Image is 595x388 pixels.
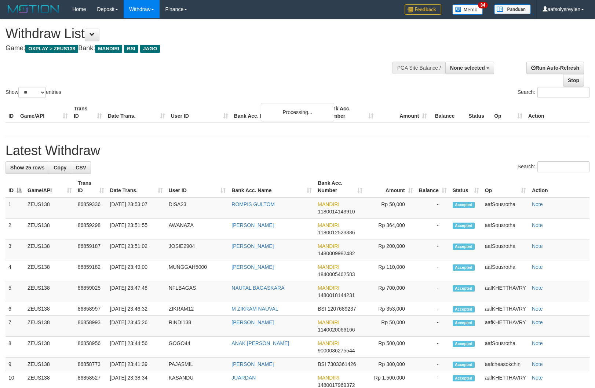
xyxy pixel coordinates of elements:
[318,319,339,325] span: MANDIRI
[453,306,475,312] span: Accepted
[376,102,430,123] th: Amount
[323,102,376,123] th: Bank Acc. Number
[25,260,75,281] td: ZEUS138
[328,361,356,367] span: Copy 7303361426 to clipboard
[478,2,488,8] span: 34
[231,340,289,346] a: ANAK [PERSON_NAME]
[231,375,256,381] a: JUARDAN
[6,316,25,337] td: 7
[532,340,543,346] a: Note
[416,260,450,281] td: -
[75,337,107,358] td: 86858956
[466,102,491,123] th: Status
[525,102,589,123] th: Action
[518,161,589,172] label: Search:
[75,316,107,337] td: 86858993
[166,176,229,197] th: User ID: activate to sort column ascending
[54,165,66,171] span: Copy
[482,302,529,316] td: aafKHETTHAVRY
[25,337,75,358] td: ZEUS138
[25,281,75,302] td: ZEUS138
[75,358,107,371] td: 86858773
[416,239,450,260] td: -
[231,102,323,123] th: Bank Acc. Name
[107,176,166,197] th: Date Trans.: activate to sort column ascending
[105,102,168,123] th: Date Trans.
[532,285,543,291] a: Note
[430,102,466,123] th: Balance
[75,219,107,239] td: 86859298
[25,176,75,197] th: Game/API: activate to sort column ascending
[166,302,229,316] td: ZIKRAM12
[318,382,355,388] span: Copy 1480017969372 to clipboard
[6,260,25,281] td: 4
[482,219,529,239] td: aafSousrotha
[261,103,334,121] div: Processing...
[6,161,49,174] a: Show 25 rows
[416,302,450,316] td: -
[532,243,543,249] a: Note
[107,358,166,371] td: [DATE] 23:41:39
[6,358,25,371] td: 9
[328,306,356,312] span: Copy 1207689237 to clipboard
[6,281,25,302] td: 5
[453,375,475,381] span: Accepted
[494,4,531,14] img: panduan.png
[526,62,584,74] a: Run Auto-Refresh
[365,316,416,337] td: Rp 50,000
[315,176,365,197] th: Bank Acc. Number: activate to sort column ascending
[532,375,543,381] a: Note
[365,219,416,239] td: Rp 364,000
[453,202,475,208] span: Accepted
[532,361,543,367] a: Note
[318,340,339,346] span: MANDIRI
[25,197,75,219] td: ZEUS138
[452,4,483,15] img: Button%20Memo.svg
[532,222,543,228] a: Note
[318,361,326,367] span: BSI
[166,219,229,239] td: AWANAZA
[365,337,416,358] td: Rp 500,000
[453,320,475,326] span: Accepted
[6,337,25,358] td: 8
[6,26,389,41] h1: Withdraw List
[75,302,107,316] td: 86858997
[25,45,78,53] span: OXPLAY > ZEUS138
[563,74,584,87] a: Stop
[453,341,475,347] span: Accepted
[95,45,122,53] span: MANDIRI
[318,375,339,381] span: MANDIRI
[231,361,274,367] a: [PERSON_NAME]
[365,197,416,219] td: Rp 50,000
[140,45,160,53] span: JAGO
[6,143,589,158] h1: Latest Withdraw
[537,87,589,98] input: Search:
[75,197,107,219] td: 86859336
[6,45,389,52] h4: Game: Bank:
[166,239,229,260] td: JOSIE2904
[75,260,107,281] td: 86859182
[318,271,355,277] span: Copy 1840005462583 to clipboard
[450,176,482,197] th: Status: activate to sort column ascending
[318,348,355,354] span: Copy 9000036275544 to clipboard
[537,161,589,172] input: Search:
[416,219,450,239] td: -
[25,316,75,337] td: ZEUS138
[532,306,543,312] a: Note
[532,201,543,207] a: Note
[482,197,529,219] td: aafSousrotha
[6,176,25,197] th: ID: activate to sort column descending
[365,260,416,281] td: Rp 110,000
[124,45,138,53] span: BSI
[482,260,529,281] td: aafSousrotha
[107,281,166,302] td: [DATE] 23:47:48
[6,197,25,219] td: 1
[231,222,274,228] a: [PERSON_NAME]
[416,281,450,302] td: -
[365,302,416,316] td: Rp 353,000
[166,316,229,337] td: RINDI138
[166,358,229,371] td: PAJASMIL
[318,327,355,333] span: Copy 1140020066166 to clipboard
[405,4,441,15] img: Feedback.jpg
[6,4,61,15] img: MOTION_logo.png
